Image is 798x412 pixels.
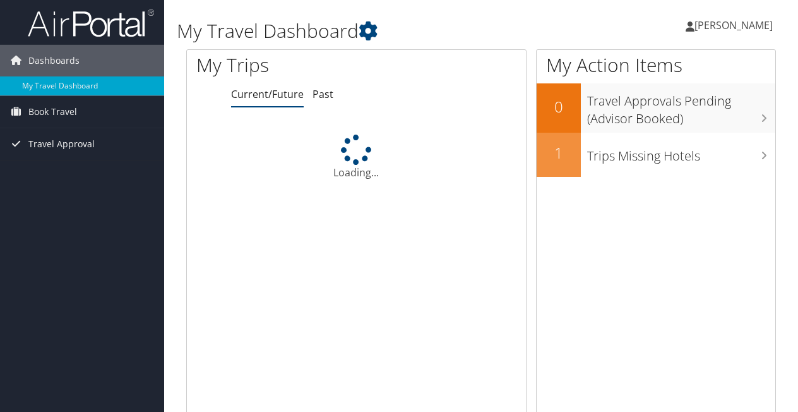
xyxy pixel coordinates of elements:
[28,8,154,38] img: airportal-logo.png
[537,83,775,132] a: 0Travel Approvals Pending (Advisor Booked)
[686,6,785,44] a: [PERSON_NAME]
[28,45,80,76] span: Dashboards
[587,141,775,165] h3: Trips Missing Hotels
[196,52,375,78] h1: My Trips
[537,142,581,164] h2: 1
[313,87,333,101] a: Past
[28,128,95,160] span: Travel Approval
[537,96,581,118] h2: 0
[537,52,775,78] h1: My Action Items
[587,86,775,128] h3: Travel Approvals Pending (Advisor Booked)
[177,18,583,44] h1: My Travel Dashboard
[537,133,775,177] a: 1Trips Missing Hotels
[187,135,526,180] div: Loading...
[694,18,773,32] span: [PERSON_NAME]
[231,87,304,101] a: Current/Future
[28,96,77,128] span: Book Travel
